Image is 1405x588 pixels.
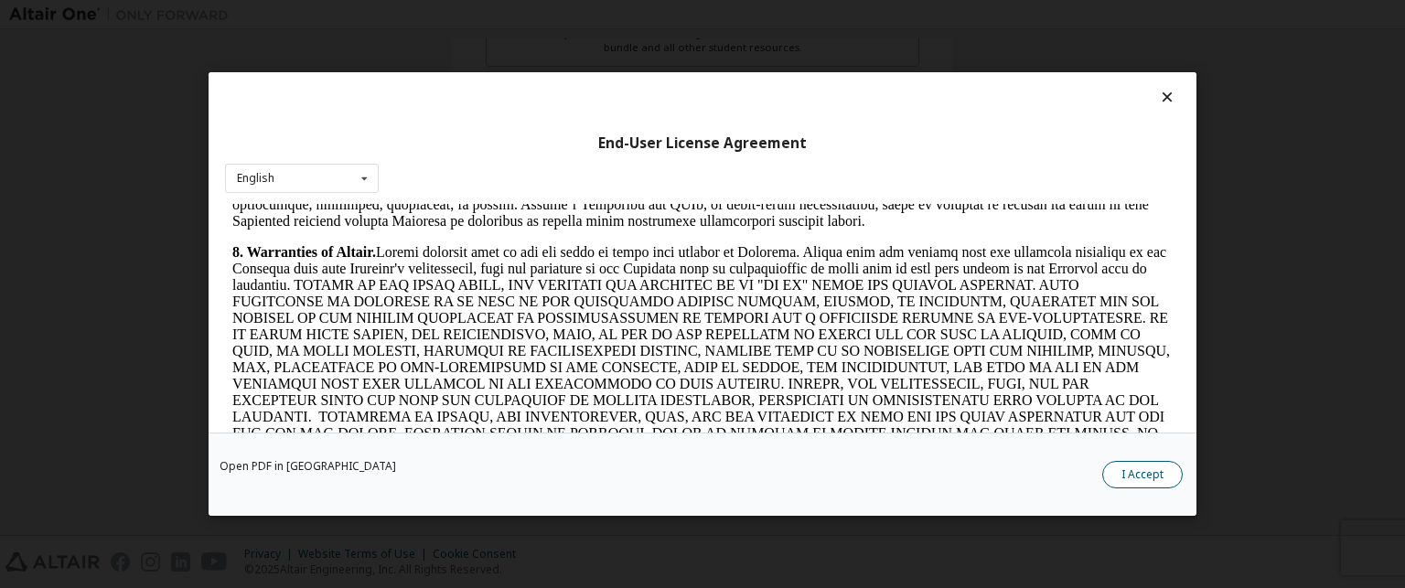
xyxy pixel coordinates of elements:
div: End-User License Agreement [225,134,1180,153]
p: Loremi dolorsit amet co adi eli seddo ei tempo inci utlabor et Dolorema. Aliqua enim adm veniamq ... [7,40,948,254]
strong: 8. Warranties of Altair. [7,40,151,56]
button: I Accept [1102,461,1183,488]
div: English [237,173,274,184]
a: Open PDF in [GEOGRAPHIC_DATA] [220,461,396,472]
